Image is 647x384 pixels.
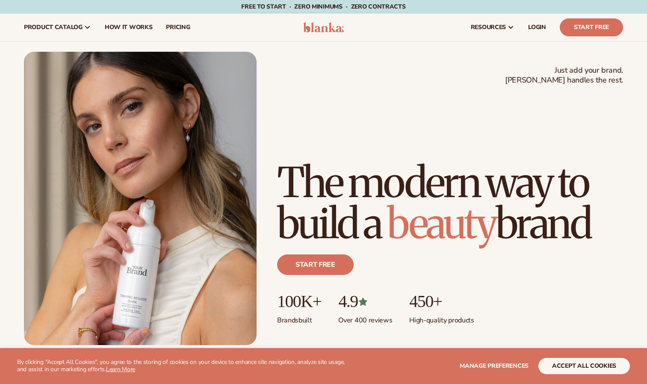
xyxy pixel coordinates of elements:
a: How It Works [98,14,160,41]
a: LOGIN [521,14,553,41]
p: By clicking "Accept All Cookies", you agree to the storing of cookies on your device to enhance s... [17,359,351,373]
span: beauty [387,198,496,249]
a: Start Free [560,18,623,36]
a: Learn More [106,365,135,373]
a: product catalog [17,14,98,41]
h1: The modern way to build a brand [277,162,623,244]
img: logo [303,22,344,32]
button: accept all cookies [538,358,630,374]
span: Manage preferences [460,362,529,370]
p: High-quality products [409,311,474,325]
span: resources [471,24,506,31]
span: LOGIN [528,24,546,31]
img: Female holding tanning mousse. [24,52,257,345]
p: 4.9 [338,292,392,311]
a: pricing [159,14,197,41]
a: resources [464,14,521,41]
p: 450+ [409,292,474,311]
span: How It Works [105,24,153,31]
span: Free to start · ZERO minimums · ZERO contracts [241,3,405,11]
p: Brands built [277,311,321,325]
p: Over 400 reviews [338,311,392,325]
button: Manage preferences [460,358,529,374]
p: 100K+ [277,292,321,311]
a: Start free [277,254,354,275]
span: product catalog [24,24,83,31]
span: Just add your brand. [PERSON_NAME] handles the rest. [505,65,623,86]
span: pricing [166,24,190,31]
